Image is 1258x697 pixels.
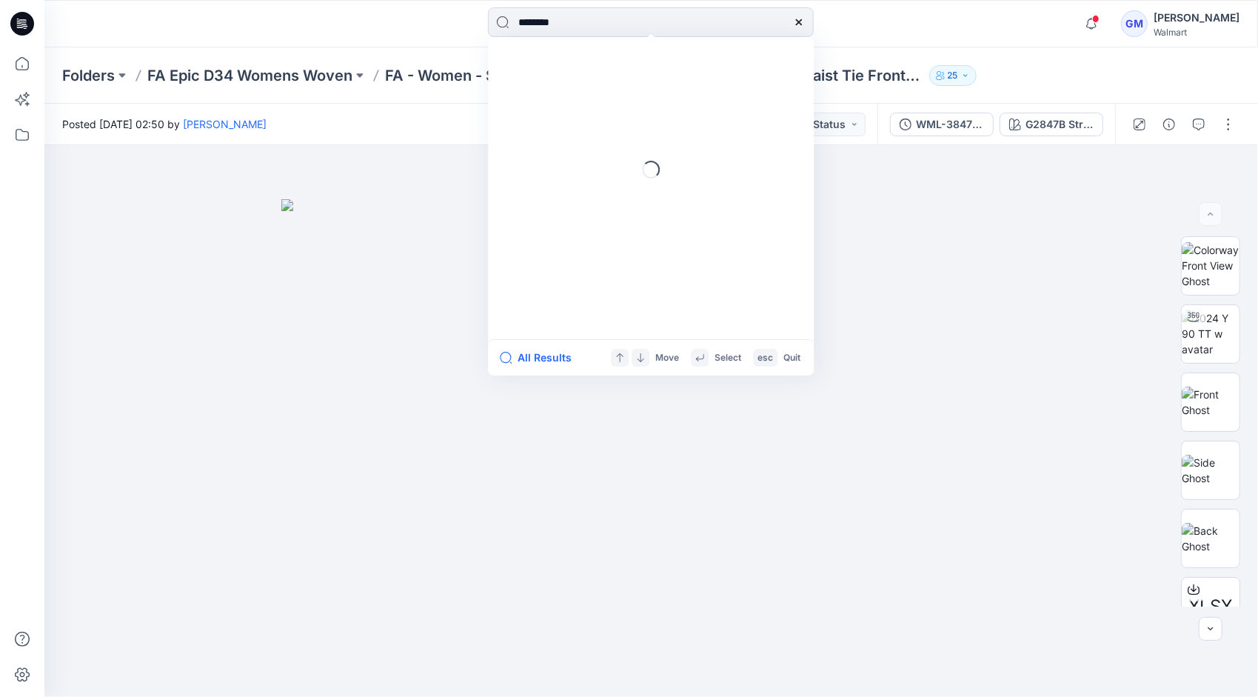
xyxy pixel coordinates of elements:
button: All Results [500,349,581,367]
button: 25 [929,65,977,86]
button: Details [1157,113,1181,136]
a: FA Epic D34 Womens Woven [147,65,352,86]
p: esc [757,350,773,366]
div: [PERSON_NAME] [1154,9,1239,27]
a: [PERSON_NAME] [183,118,267,130]
span: Posted [DATE] 02:50 by [62,116,267,132]
span: XLSX [1189,593,1233,620]
a: Folders [62,65,115,86]
p: Move [655,350,679,366]
p: Quit [783,350,800,366]
button: G2847B Stripe [1000,113,1103,136]
div: GM [1121,10,1148,37]
img: Front Ghost [1182,387,1239,418]
img: 2024 Y 90 TT w avatar [1182,310,1239,357]
p: 25 [948,67,958,84]
div: G2847B Stripe [1026,116,1094,133]
div: WML-3847-2026_Rev1_E-Waist Tie Front Barrel_Full Colorway [916,116,984,133]
a: FA - Women - S2 26 Woven Board [385,65,625,86]
img: Back Ghost [1182,523,1239,554]
img: Colorway Front View Ghost [1182,242,1239,289]
img: Side Ghost [1182,455,1239,486]
button: WML-3847-2026_Rev1_E-Waist Tie Front Barrel_Full Colorway [890,113,994,136]
div: Walmart [1154,27,1239,38]
p: Select [715,350,741,366]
